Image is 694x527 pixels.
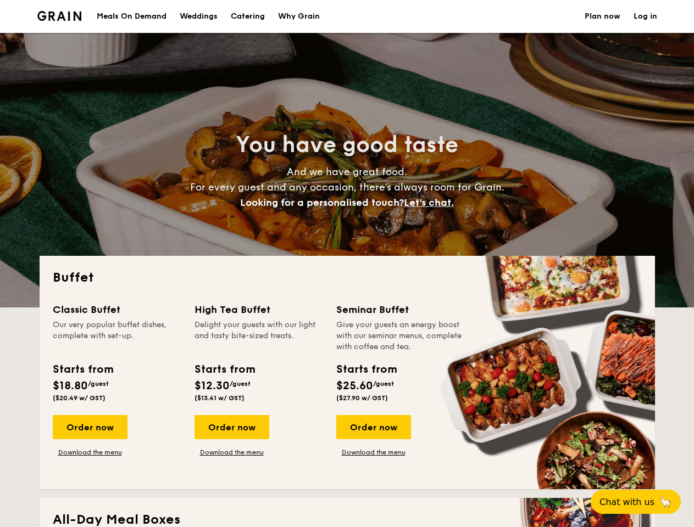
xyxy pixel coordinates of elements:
span: ($27.90 w/ GST) [336,394,388,402]
img: Grain [37,11,82,21]
div: Starts from [336,361,396,378]
a: Download the menu [195,448,269,457]
div: Classic Buffet [53,302,181,317]
div: Order now [195,415,269,439]
span: You have good taste [236,132,458,158]
span: $25.60 [336,379,373,393]
span: $12.30 [195,379,230,393]
span: Let's chat. [404,197,454,209]
span: ($13.41 w/ GST) [195,394,245,402]
div: Starts from [53,361,113,378]
button: Chat with us🦙 [591,490,681,514]
a: Download the menu [53,448,127,457]
div: Order now [336,415,411,439]
a: Logotype [37,11,82,21]
span: Looking for a personalised touch? [240,197,404,209]
a: Download the menu [336,448,411,457]
span: And we have great food. For every guest and any occasion, there’s always room for Grain. [190,166,504,209]
span: Chat with us [599,497,654,507]
div: Delight your guests with our light and tasty bite-sized treats. [195,319,323,352]
div: Starts from [195,361,254,378]
h2: Buffet [53,269,642,287]
span: ($20.49 w/ GST) [53,394,106,402]
span: /guest [373,380,394,388]
div: Our very popular buffet dishes, complete with set-up. [53,319,181,352]
div: Order now [53,415,127,439]
span: 🦙 [659,496,672,508]
span: $18.80 [53,379,88,393]
div: Give your guests an energy boost with our seminar menus, complete with coffee and tea. [336,319,465,352]
div: High Tea Buffet [195,302,323,317]
span: /guest [88,380,109,388]
div: Seminar Buffet [336,302,465,317]
span: /guest [230,380,251,388]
